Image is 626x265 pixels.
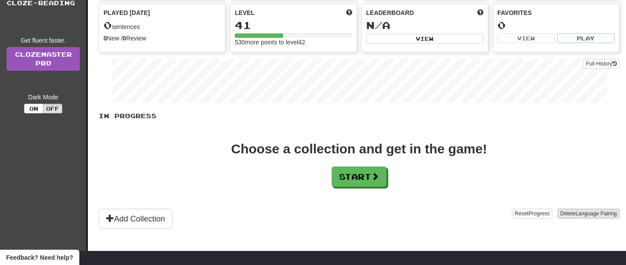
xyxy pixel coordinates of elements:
span: 0 [104,19,112,31]
div: sentences [104,20,221,31]
span: Leaderboard [366,8,414,17]
div: 530 more points to level 42 [235,38,352,47]
span: Open feedback widget [6,253,73,262]
button: On [24,104,43,113]
strong: 0 [104,35,107,42]
div: Choose a collection and get in the game! [231,142,487,156]
span: Progress [529,211,550,217]
span: Score more points to level up [346,8,352,17]
p: In Progress [99,112,619,120]
div: Get fluent faster. [7,36,80,45]
button: Start [332,167,386,187]
button: Add Collection [99,209,172,229]
div: Dark Mode [7,93,80,102]
span: Language Pairing [576,211,617,217]
span: N/A [366,19,390,31]
button: View [497,33,555,43]
a: ClozemasterPro [7,47,80,71]
strong: 0 [123,35,126,42]
span: Level [235,8,254,17]
button: View [366,34,483,44]
button: DeleteLanguage Pairing [558,209,619,218]
button: Off [43,104,62,113]
div: 0 [497,20,615,31]
span: Played [DATE] [104,8,150,17]
span: This week in points, UTC [477,8,483,17]
div: New / Review [104,34,221,43]
button: Play [557,33,615,43]
div: 41 [235,20,352,31]
button: Full History [583,59,619,69]
div: Favorites [497,8,615,17]
button: ResetProgress [512,209,552,218]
